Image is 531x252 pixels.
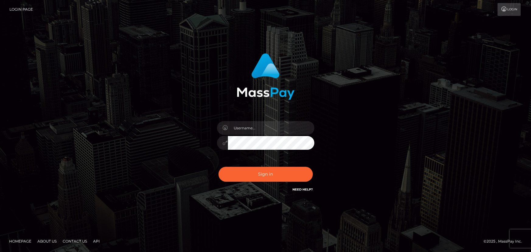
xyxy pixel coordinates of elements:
a: Login Page [9,3,33,16]
button: Sign in [218,167,313,182]
a: Login [498,3,521,16]
a: Contact Us [60,236,89,246]
div: © 2025 , MassPay Inc. [484,238,526,245]
img: MassPay Login [237,53,295,100]
a: About Us [35,236,59,246]
a: Homepage [7,236,34,246]
input: Username... [228,121,314,135]
a: Need Help? [292,187,313,191]
a: API [91,236,102,246]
